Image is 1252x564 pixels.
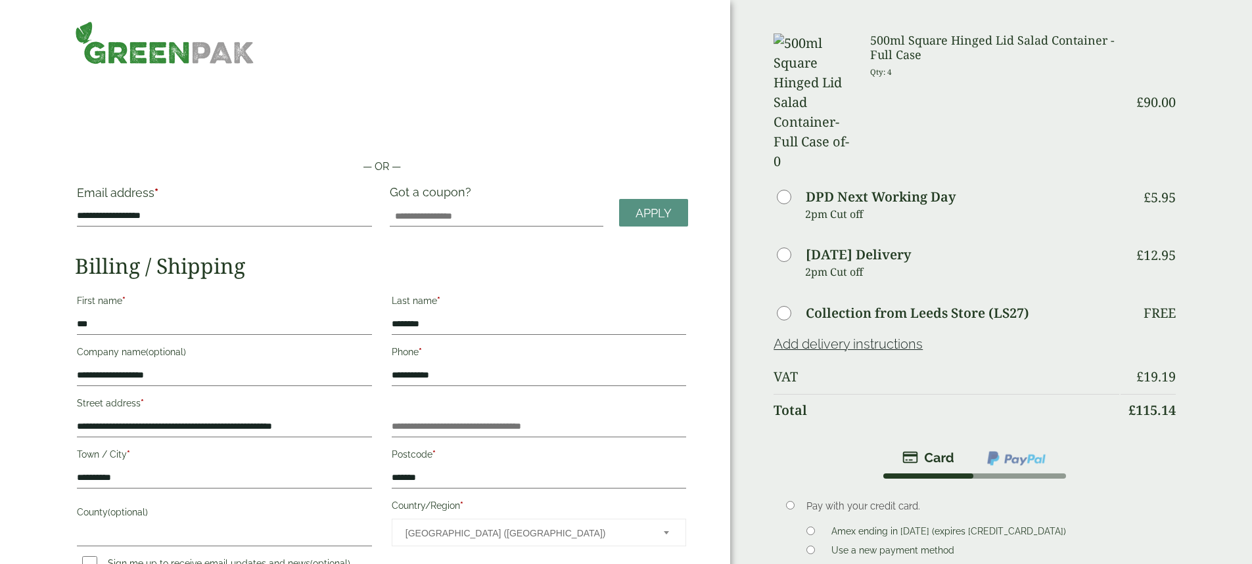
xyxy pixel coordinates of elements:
label: Country/Region [392,496,686,519]
p: Pay with your credit card. [806,499,1157,513]
p: Free [1144,305,1176,321]
span: £ [1136,93,1144,111]
abbr: required [127,449,130,460]
p: 2pm Cut off [805,262,1119,282]
label: Use a new payment method [826,545,960,559]
label: Street address [77,394,371,416]
span: £ [1136,368,1144,385]
label: Phone [392,343,686,365]
abbr: required [154,186,158,200]
bdi: 90.00 [1136,93,1176,111]
abbr: required [432,449,436,460]
span: £ [1136,246,1144,264]
a: Apply [619,199,688,227]
img: 500ml Square Hinged Lid Salad Container-Full Case of-0 [774,33,854,171]
bdi: 19.19 [1136,368,1176,385]
label: DPD Next Working Day [806,190,956,204]
th: VAT [774,361,1119,393]
iframe: Secure payment button frame [75,117,688,143]
span: £ [1144,188,1151,206]
span: (optional) [108,507,148,517]
label: Amex ending in [DATE] (expires [CREDIT_CARD_DATA]) [826,526,1071,540]
label: Town / City [77,445,371,467]
span: (optional) [146,347,186,357]
label: County [77,503,371,525]
bdi: 12.95 [1136,246,1176,264]
label: Email address [77,187,371,206]
label: First name [77,292,371,314]
span: United Kingdom (UK) [406,519,646,547]
abbr: required [419,347,422,357]
abbr: required [437,295,440,306]
label: Last name [392,292,686,314]
h3: 500ml Square Hinged Lid Salad Container - Full Case [870,33,1119,62]
small: Qty: 4 [870,67,892,77]
span: Apply [636,206,672,221]
label: Postcode [392,445,686,467]
abbr: required [141,398,144,408]
bdi: 115.14 [1128,401,1176,419]
label: Company name [77,343,371,365]
img: stripe.png [902,450,954,466]
p: 2pm Cut off [805,204,1119,224]
span: £ [1128,401,1136,419]
label: Got a coupon? [390,185,476,206]
bdi: 5.95 [1144,188,1176,206]
img: ppcp-gateway.png [986,450,1047,467]
p: — OR — [75,159,688,175]
img: GreenPak Supplies [75,21,254,64]
a: Add delivery instructions [774,336,923,352]
abbr: required [460,500,463,511]
abbr: required [122,295,126,306]
label: Collection from Leeds Store (LS27) [806,307,1029,320]
label: [DATE] Delivery [806,248,911,261]
th: Total [774,394,1119,426]
h2: Billing / Shipping [75,253,688,278]
span: Country/Region [392,519,686,546]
